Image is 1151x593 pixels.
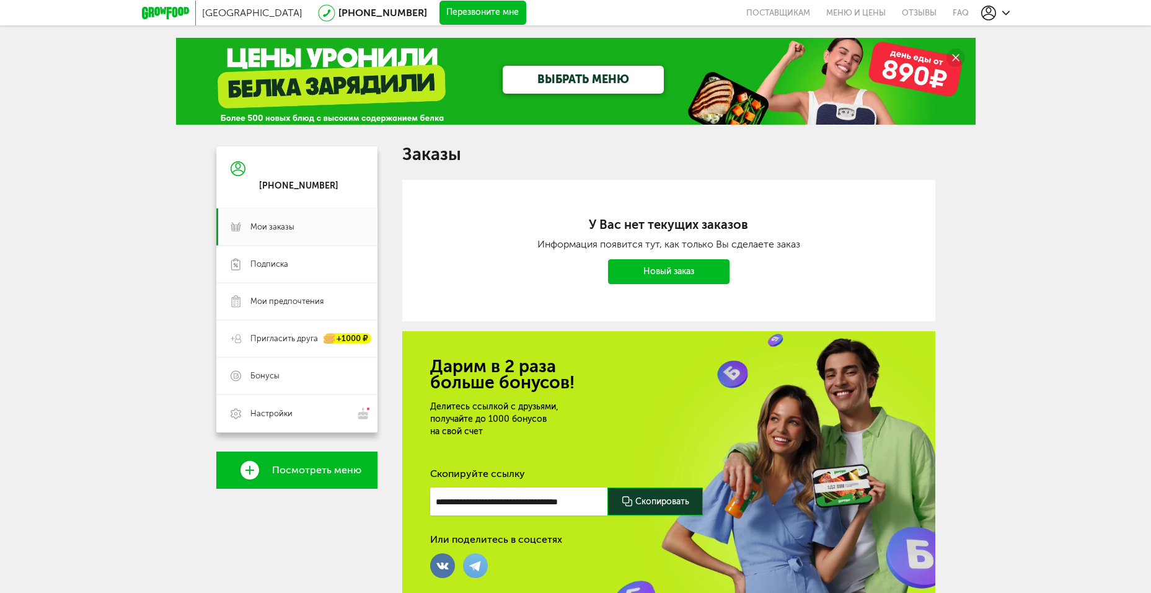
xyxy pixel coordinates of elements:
a: Мои предпочтения [216,283,377,320]
h1: Заказы [402,146,935,163]
div: Делитесь ссылкой с друзьями, получайте до 1000 бонусов на свой счет [430,401,719,438]
div: Информация появится тут, как только Вы сделаете заказ [452,238,886,250]
a: ВЫБРАТЬ МЕНЮ [503,66,664,94]
div: +1000 ₽ [324,334,371,344]
div: Скопируйте ссылку [430,468,907,480]
span: Настройки [250,408,293,419]
a: Подписка [216,246,377,283]
span: Подписка [250,259,288,270]
a: Мои заказы [216,208,377,246]
a: [PHONE_NUMBER] [338,7,427,19]
span: Мои предпочтения [250,296,324,307]
a: Посмотреть меню [216,452,377,489]
span: [GEOGRAPHIC_DATA] [202,7,302,19]
a: Новый заказ [608,259,730,284]
a: Пригласить друга +1000 ₽ [216,320,377,357]
h2: У Вас нет текущих заказов [452,217,886,232]
div: [PHONE_NUMBER] [259,181,338,192]
div: Или поделитесь в соцсетях [430,533,562,546]
a: Бонусы [216,357,377,395]
a: Настройки [216,395,377,432]
span: Посмотреть меню [272,465,361,476]
span: Бонусы [250,370,280,381]
h2: Дарим в 2 раза больше бонусов! [430,359,907,391]
span: Мои заказы [250,221,294,233]
span: Пригласить друга [250,333,318,344]
button: Перезвоните мне [439,1,526,25]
